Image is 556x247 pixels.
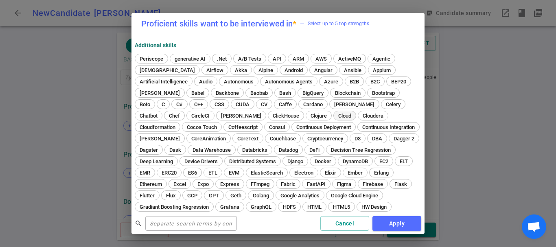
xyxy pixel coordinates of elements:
[188,136,229,142] span: CoreAnimation
[369,90,398,96] span: Bootstrap
[360,113,386,119] span: Cloudera
[248,170,286,176] span: ElasticSearch
[335,56,364,62] span: ActiveMQ
[239,147,270,153] span: Databricks
[320,216,369,231] button: Cancel
[266,124,288,130] span: Consul
[304,204,324,210] span: HTML
[370,67,394,73] span: Appium
[293,124,354,130] span: Continuous Deployment
[322,170,339,176] span: Elixir
[137,158,176,164] span: Deep Learning
[372,216,421,231] button: Apply
[137,56,166,62] span: Periscope
[328,147,394,153] span: Decision Tree Regression
[166,113,183,119] span: Chef
[331,101,377,107] span: [PERSON_NAME]
[137,204,212,210] span: Gradiant Boosting Regression
[270,56,284,62] span: API
[258,101,270,107] span: CV
[300,20,304,28] div: —
[137,101,153,107] span: Boto
[300,20,369,28] span: Select up to 5 top strengths
[321,79,341,85] span: Azure
[291,170,316,176] span: Electron
[278,192,322,199] span: Google Analytics
[217,181,242,187] span: Express
[137,181,165,187] span: Ethereum
[196,79,215,85] span: Audio
[285,158,306,164] span: Django
[217,204,242,210] span: Grafana
[137,192,158,199] span: Flutter
[184,192,200,199] span: GCP
[304,136,346,142] span: Cryptocurrency
[370,56,393,62] span: Agentic
[137,79,190,85] span: Artificial Intelligence
[204,67,226,73] span: Airflow
[377,158,391,164] span: EC2
[392,181,410,187] span: Flask
[306,147,322,153] span: DeFi
[369,136,385,142] span: DBA
[334,181,354,187] span: Figma
[341,67,364,73] span: Ansible
[300,101,326,107] span: Cardano
[137,136,183,142] span: [PERSON_NAME]
[308,113,330,119] span: Clojure
[360,181,386,187] span: Firebase
[345,170,366,176] span: Ember
[330,204,353,210] span: HTML5
[172,56,208,62] span: generative AI
[234,136,261,142] span: CoreText
[173,101,186,107] span: C#
[397,158,411,164] span: ELT
[262,79,315,85] span: Autonomous Agents
[185,170,200,176] span: ES6
[184,124,220,130] span: Cocoa Touch
[280,204,299,210] span: HDFS
[212,101,227,107] span: CSS
[270,113,302,119] span: ClickHouse
[214,56,230,62] span: .Net
[137,113,160,119] span: Chatbot
[218,113,264,119] span: [PERSON_NAME]
[235,56,264,62] span: A/B Tests
[332,90,363,96] span: Blockchain
[188,90,207,96] span: Babel
[359,124,418,130] span: Continuous Integration
[248,181,272,187] span: FFmpeg
[347,79,362,85] span: B2B
[163,192,179,199] span: Flux
[359,204,390,210] span: HW Design
[276,147,301,153] span: Datadog
[276,90,294,96] span: Bash
[290,56,307,62] span: ARM
[371,170,392,176] span: Erlang
[352,136,363,142] span: D3
[391,136,417,142] span: Dagger 2
[190,147,234,153] span: Data Warehouse
[188,113,212,119] span: CircleCI
[213,90,242,96] span: Backbone
[233,101,252,107] span: CUDA
[267,136,299,142] span: Couchbase
[522,214,546,239] div: Open chat
[135,220,142,227] span: search
[182,158,221,164] span: Device Drivers
[328,192,381,199] span: Google Cloud Engine
[206,192,222,199] span: GPT
[340,158,371,164] span: DynamoDB
[191,101,206,107] span: C++
[248,204,274,210] span: GraphQL
[195,181,212,187] span: Expo
[137,124,178,130] span: Cloudformation
[226,158,279,164] span: Distributed Systems
[313,56,330,62] span: AWS
[368,79,383,85] span: B2C
[388,79,409,85] span: BEP20
[256,67,276,73] span: Alpine
[228,192,244,199] span: Geth
[159,170,179,176] span: ERC20
[312,158,334,164] span: Docker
